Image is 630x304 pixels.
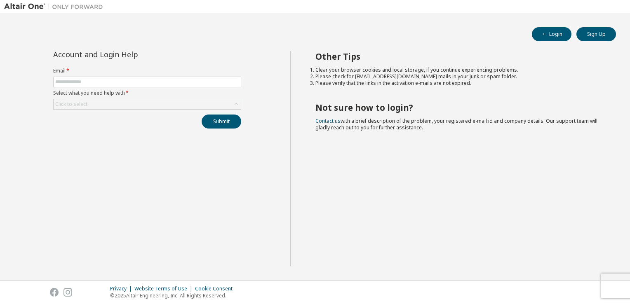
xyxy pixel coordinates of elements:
li: Clear your browser cookies and local storage, if you continue experiencing problems. [315,67,602,73]
div: Website Terms of Use [134,285,195,292]
button: Submit [202,115,241,129]
img: instagram.svg [63,288,72,297]
div: Click to select [55,101,87,108]
a: Contact us [315,117,341,124]
img: facebook.svg [50,288,59,297]
p: © 2025 Altair Engineering, Inc. All Rights Reserved. [110,292,237,299]
label: Select what you need help with [53,90,241,96]
h2: Other Tips [315,51,602,62]
div: Cookie Consent [195,285,237,292]
li: Please verify that the links in the activation e-mails are not expired. [315,80,602,87]
div: Privacy [110,285,134,292]
h2: Not sure how to login? [315,102,602,113]
button: Sign Up [576,27,616,41]
div: Click to select [54,99,241,109]
label: Email [53,68,241,74]
span: with a brief description of the problem, your registered e-mail id and company details. Our suppo... [315,117,597,131]
li: Please check for [EMAIL_ADDRESS][DOMAIN_NAME] mails in your junk or spam folder. [315,73,602,80]
div: Account and Login Help [53,51,204,58]
button: Login [532,27,571,41]
img: Altair One [4,2,107,11]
